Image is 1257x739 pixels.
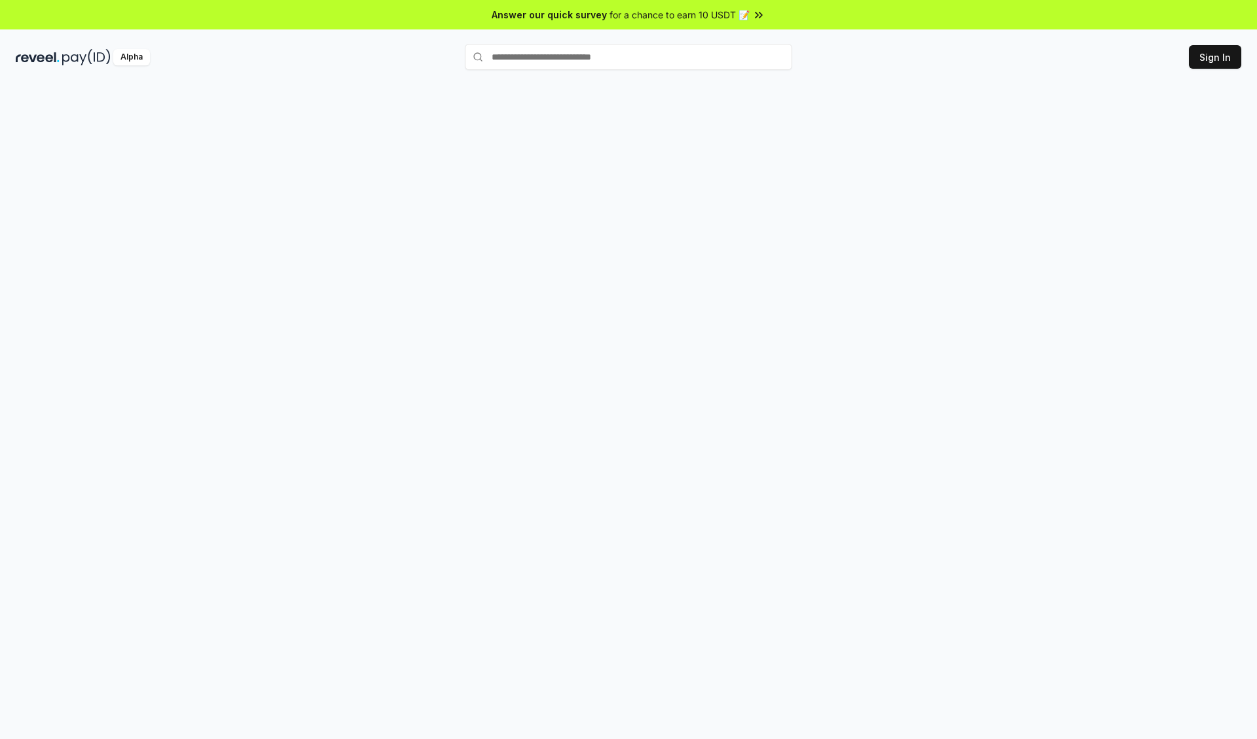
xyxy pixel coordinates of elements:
span: Answer our quick survey [492,8,607,22]
div: Alpha [113,49,150,65]
button: Sign In [1189,45,1241,69]
img: reveel_dark [16,49,60,65]
span: for a chance to earn 10 USDT 📝 [610,8,750,22]
img: pay_id [62,49,111,65]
